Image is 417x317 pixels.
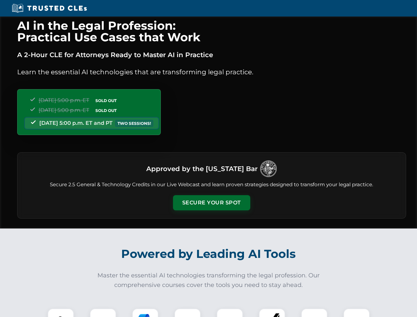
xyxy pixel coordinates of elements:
span: [DATE] 5:00 p.m. ET [39,97,89,103]
h2: Powered by Leading AI Tools [26,242,392,265]
h1: AI in the Legal Profession: Practical Use Cases that Work [17,20,406,43]
p: Secure 2.5 General & Technology Credits in our Live Webcast and learn proven strategies designed ... [25,181,398,189]
img: Trusted CLEs [10,3,89,13]
span: SOLD OUT [93,107,119,114]
span: SOLD OUT [93,97,119,104]
button: Secure Your Spot [173,195,250,210]
p: A 2-Hour CLE for Attorneys Ready to Master AI in Practice [17,50,406,60]
span: [DATE] 5:00 p.m. ET [39,107,89,113]
h3: Approved by the [US_STATE] Bar [146,163,258,175]
p: Master the essential AI technologies transforming the legal profession. Our comprehensive courses... [93,271,324,290]
img: Logo [260,160,277,177]
p: Learn the essential AI technologies that are transforming legal practice. [17,67,406,77]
